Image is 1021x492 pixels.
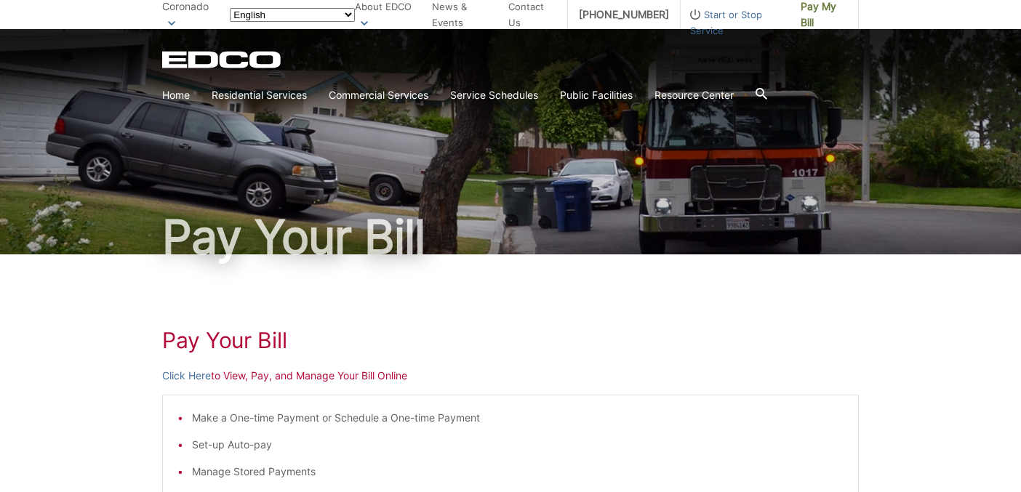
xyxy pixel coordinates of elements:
[192,464,844,480] li: Manage Stored Payments
[329,87,428,103] a: Commercial Services
[654,87,734,103] a: Resource Center
[212,87,307,103] a: Residential Services
[162,327,859,353] h1: Pay Your Bill
[162,51,283,68] a: EDCD logo. Return to the homepage.
[450,87,538,103] a: Service Schedules
[162,87,190,103] a: Home
[162,368,211,384] a: Click Here
[560,87,633,103] a: Public Facilities
[162,368,859,384] p: to View, Pay, and Manage Your Bill Online
[192,437,844,453] li: Set-up Auto-pay
[162,214,859,260] h1: Pay Your Bill
[192,410,844,426] li: Make a One-time Payment or Schedule a One-time Payment
[230,8,355,22] select: Select a language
